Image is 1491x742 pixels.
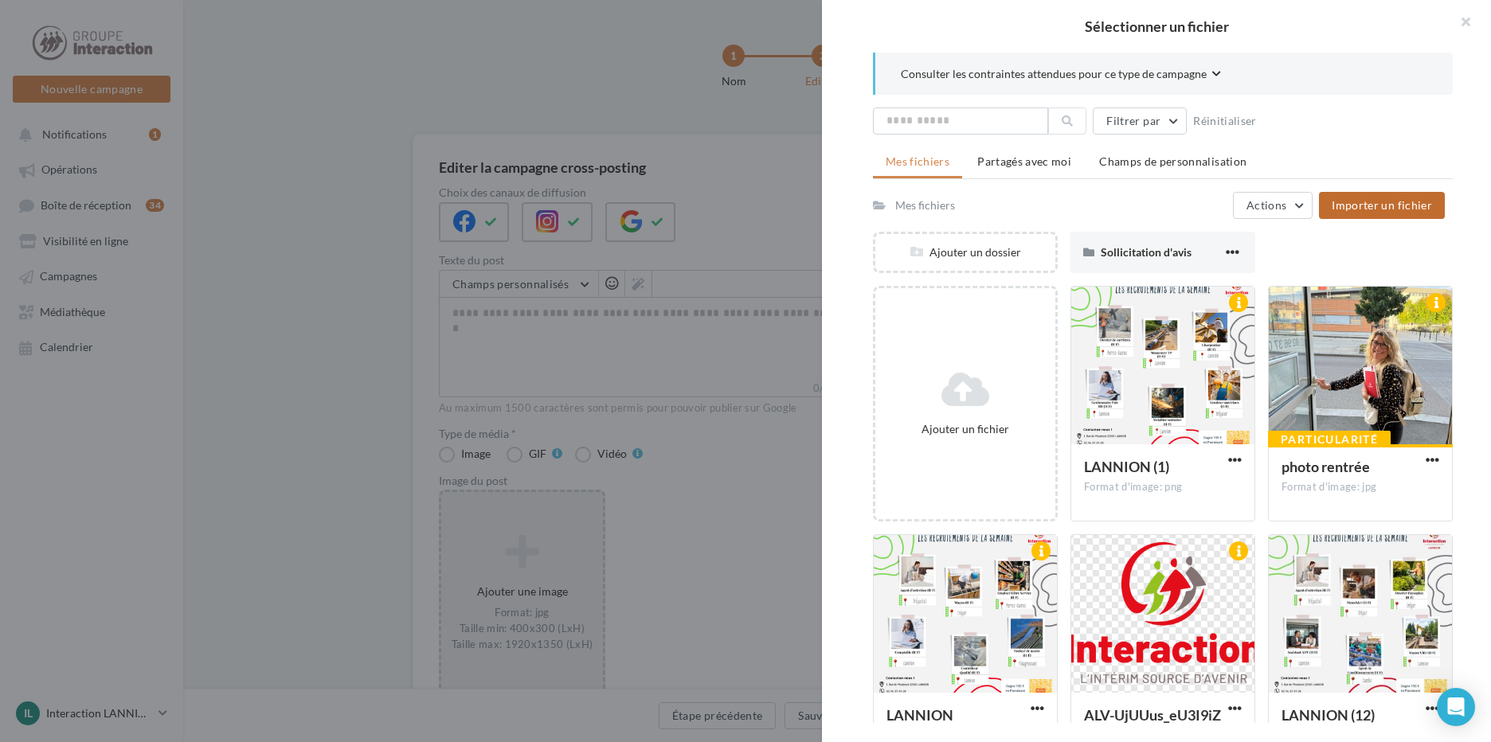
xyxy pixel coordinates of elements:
[901,66,1207,82] span: Consulter les contraintes attendues pour ce type de campagne
[1319,192,1445,219] button: Importer un fichier
[886,154,949,168] span: Mes fichiers
[1233,192,1313,219] button: Actions
[1282,706,1375,724] span: LANNION (12)
[1187,111,1263,131] button: Réinitialiser
[847,19,1466,33] h2: Sélectionner un fichier
[1084,458,1169,475] span: LANNION (1)
[882,421,1049,437] div: Ajouter un fichier
[1084,480,1242,494] div: Format d'image: png
[1246,198,1286,212] span: Actions
[977,154,1071,168] span: Partagés avec moi
[901,65,1221,85] button: Consulter les contraintes attendues pour ce type de campagne
[1268,431,1391,448] div: Particularité
[1101,245,1192,259] span: Sollicitation d'avis
[1332,198,1432,212] span: Importer un fichier
[1099,154,1246,168] span: Champs de personnalisation
[1282,458,1370,475] span: photo rentrée
[886,706,953,724] span: LANNION
[895,197,955,213] div: Mes fichiers
[875,244,1055,260] div: Ajouter un dossier
[1282,480,1439,494] div: Format d'image: jpg
[1093,107,1187,135] button: Filtrer par
[1437,688,1475,726] div: Open Intercom Messenger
